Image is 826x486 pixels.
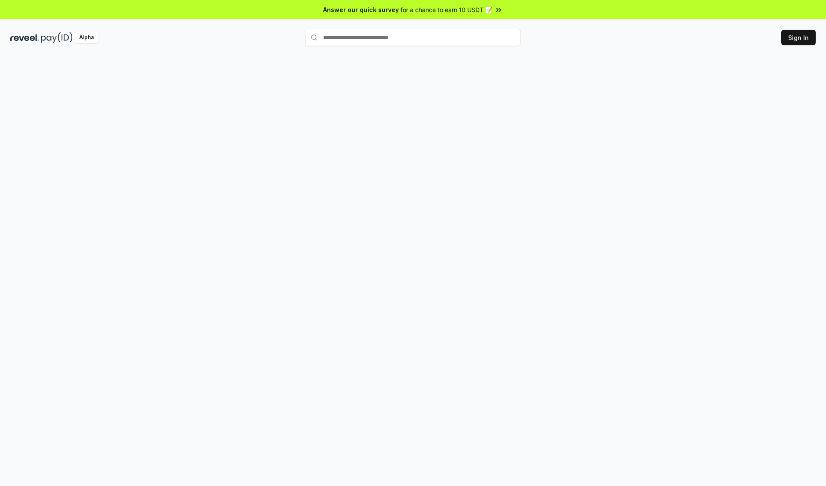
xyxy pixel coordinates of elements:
img: reveel_dark [10,32,39,43]
button: Sign In [781,30,816,45]
div: Alpha [74,32,99,43]
span: Answer our quick survey [323,5,399,14]
span: for a chance to earn 10 USDT 📝 [401,5,493,14]
img: pay_id [41,32,73,43]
